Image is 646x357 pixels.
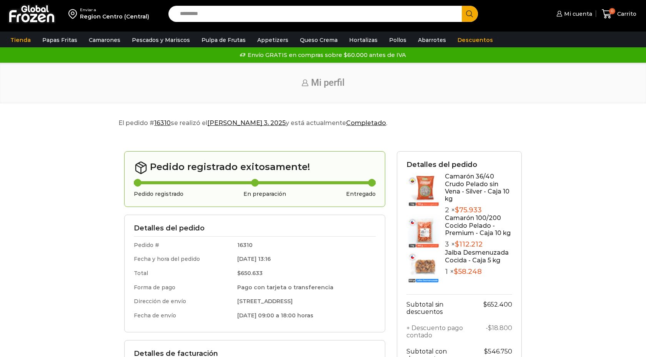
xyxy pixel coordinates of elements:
a: Appetizers [253,33,292,47]
p: El pedido # se realizó el y está actualmente . [118,118,527,128]
bdi: 652.400 [483,301,512,308]
mark: [PERSON_NAME] 3, 2025 [207,119,286,127]
th: + Descuento pago contado [406,320,478,344]
a: Descuentos [454,33,497,47]
p: 1 × [445,268,512,276]
td: Dirección de envío [134,294,233,309]
th: Subtotal sin descuentos [406,294,478,320]
h3: Detalles del pedido [134,224,376,233]
span: 0 [609,8,615,14]
a: Papas Fritas [38,33,81,47]
bdi: 112.212 [455,240,483,249]
span: Mi perfil [311,77,345,88]
td: 16310 [233,236,376,252]
bdi: 58.248 [454,267,482,276]
button: Search button [462,6,478,22]
a: Pescados y Mariscos [128,33,194,47]
span: $ [483,301,487,308]
bdi: 650.633 [237,270,263,277]
td: Pedido # [134,236,233,252]
a: Mi cuenta [554,6,592,22]
td: [DATE] 13:16 [233,252,376,266]
span: $ [484,348,488,355]
td: Fecha de envío [134,309,233,323]
div: Enviar a [80,7,149,13]
bdi: 546.750 [484,348,512,355]
span: Carrito [615,10,636,18]
div: Region Centro (Central) [80,13,149,20]
td: - [478,320,512,344]
p: 2 × [445,206,512,215]
span: $ [455,206,459,214]
a: Jaiba Desmenuzada Cocida - Caja 5 kg [445,249,509,264]
td: [STREET_ADDRESS] [233,294,376,309]
bdi: 75.933 [455,206,482,214]
td: Pago con tarjeta o transferencia [233,280,376,295]
a: Tienda [7,33,35,47]
a: Hortalizas [345,33,381,47]
a: Camarón 100/200 Cocido Pelado - Premium - Caja 10 kg [445,214,511,236]
h3: Entregado [346,191,376,197]
span: $ [454,267,458,276]
h3: Pedido registrado [134,191,183,197]
a: Camarones [85,33,124,47]
span: $ [455,240,459,249]
span: $ [488,324,492,332]
h3: Detalles del pedido [406,161,512,169]
a: Pollos [385,33,410,47]
mark: Completado [346,119,386,127]
a: Abarrotes [414,33,450,47]
a: 0 Carrito [600,5,638,23]
bdi: 18.800 [488,324,512,332]
td: Total [134,266,233,280]
a: Queso Crema [296,33,341,47]
h2: Pedido registrado exitosamente! [134,161,376,175]
img: address-field-icon.svg [68,7,80,20]
span: $ [237,270,241,277]
td: Forma de pago [134,280,233,295]
td: [DATE] 09:00 a 18:00 horas [233,309,376,323]
h3: En preparación [243,191,286,197]
a: Pulpa de Frutas [198,33,250,47]
mark: 16310 [154,119,171,127]
td: Fecha y hora del pedido [134,252,233,266]
p: 3 × [445,240,512,249]
span: Mi cuenta [562,10,592,18]
a: Camarón 36/40 Crudo Pelado sin Vena - Silver - Caja 10 kg [445,173,509,202]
